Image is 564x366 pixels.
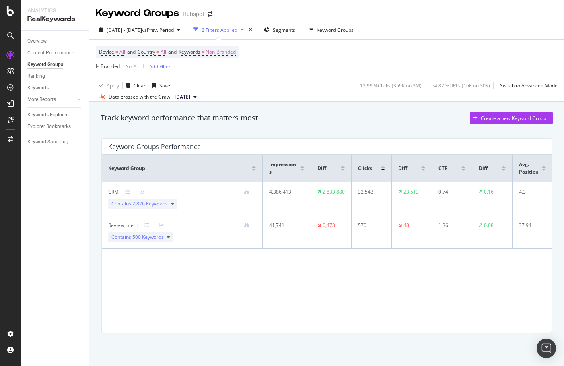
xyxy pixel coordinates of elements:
[360,82,422,89] div: 13.99 % Clicks ( 359K on 3M )
[109,93,171,101] div: Data crossed with the Crawl
[111,234,164,241] span: Contains
[479,165,488,172] span: Diff
[183,10,204,18] div: Hubspot
[273,27,295,33] span: Segments
[470,112,553,124] button: Create a new Keyword Group
[27,111,83,119] a: Keywords Explorer
[481,115,546,122] div: Create a new Keyword Group
[27,72,83,81] a: Ranking
[190,23,247,36] button: 2 Filters Applied
[432,82,490,89] div: 54.82 % URLs ( 16K on 30K )
[149,63,171,70] div: Add Filter
[484,188,494,196] div: 0.16
[132,200,168,207] span: 2,826 Keywords
[27,49,83,57] a: Content Performance
[438,165,448,172] span: CTR
[269,188,301,196] div: 4,386,413
[27,122,83,131] a: Explorer Bookmarks
[171,92,200,102] button: [DATE]
[317,27,354,33] div: Keyword Groups
[96,6,179,20] div: Keyword Groups
[27,111,68,119] div: Keywords Explorer
[101,113,258,123] div: Track keyword performance that matters most
[108,143,201,151] div: Keyword Groups Performance
[119,46,125,58] span: All
[202,48,204,55] span: =
[317,165,326,172] span: Diff
[500,82,558,89] div: Switch to Advanced Mode
[175,93,190,101] span: 2025 Aug. 19th
[96,63,120,70] span: Is Branded
[125,61,132,72] span: No
[96,23,183,36] button: [DATE] - [DATE]vsPrev. Period
[403,222,409,229] div: 48
[519,188,543,196] div: 4.3
[161,46,166,58] span: All
[358,222,382,229] div: 570
[123,79,146,92] button: Clear
[438,188,463,196] div: 0.74
[127,48,136,55] span: and
[27,84,49,92] div: Keywords
[206,46,236,58] span: Non-Branded
[403,188,419,196] div: 23,513
[27,37,47,45] div: Overview
[96,79,119,92] button: Apply
[27,138,68,146] div: Keyword Sampling
[27,37,83,45] a: Overview
[107,82,119,89] div: Apply
[132,234,164,240] span: 500 Keywords
[168,48,177,55] span: and
[134,82,146,89] div: Clear
[108,165,145,172] span: Keyword Group
[269,161,298,176] span: Impressions
[107,27,142,33] span: [DATE] - [DATE]
[121,63,124,70] span: =
[27,122,71,131] div: Explorer Bookmarks
[27,49,74,57] div: Content Performance
[156,48,159,55] span: =
[27,60,83,69] a: Keyword Groups
[179,48,200,55] span: Keywords
[111,200,168,207] span: Contains
[484,222,494,229] div: 0.08
[108,188,119,196] div: CRM
[99,48,114,55] span: Device
[138,62,171,71] button: Add Filter
[108,222,138,229] div: Review Intent
[261,23,298,36] button: Segments
[115,48,118,55] span: =
[159,82,170,89] div: Save
[202,27,237,33] div: 2 Filters Applied
[27,72,45,81] div: Ranking
[519,161,540,176] span: Avg. Position
[208,11,212,17] div: arrow-right-arrow-left
[149,79,170,92] button: Save
[323,222,335,229] div: 6,473
[398,165,407,172] span: Diff
[323,188,345,196] div: 2,833,880
[27,138,83,146] a: Keyword Sampling
[358,188,382,196] div: 32,543
[438,222,463,229] div: 1.36
[537,339,556,358] div: Open Intercom Messenger
[27,14,82,24] div: RealKeywords
[27,60,63,69] div: Keyword Groups
[247,26,254,34] div: times
[27,6,82,14] div: Analytics
[519,222,543,229] div: 37.94
[358,165,372,172] span: Clicks
[27,95,75,104] a: More Reports
[269,222,301,229] div: 41,741
[138,48,155,55] span: Country
[142,27,174,33] span: vs Prev. Period
[27,95,56,104] div: More Reports
[497,79,558,92] button: Switch to Advanced Mode
[305,23,357,36] button: Keyword Groups
[27,84,83,92] a: Keywords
